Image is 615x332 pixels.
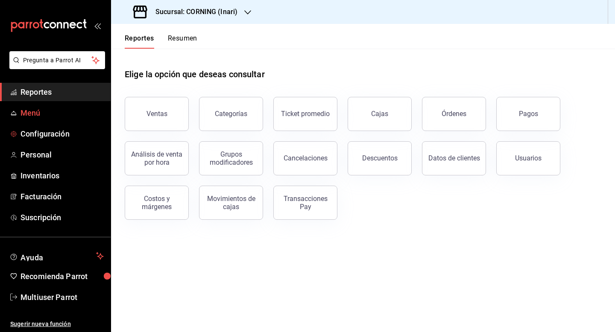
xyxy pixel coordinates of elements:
span: Personal [20,149,104,160]
span: Reportes [20,86,104,98]
span: Inventarios [20,170,104,181]
div: Transacciones Pay [279,195,332,211]
button: Movimientos de cajas [199,186,263,220]
div: Órdenes [442,110,466,118]
div: Grupos modificadores [205,150,258,166]
div: Ticket promedio [281,110,330,118]
button: Usuarios [496,141,560,175]
button: Pagos [496,97,560,131]
button: Costos y márgenes [125,186,189,220]
button: Ventas [125,97,189,131]
button: Resumen [168,34,197,49]
div: Pagos [519,110,538,118]
div: Datos de clientes [428,154,480,162]
button: Reportes [125,34,154,49]
a: Pregunta a Parrot AI [6,62,105,71]
div: Análisis de venta por hora [130,150,183,166]
span: Sugerir nueva función [10,320,104,329]
span: Configuración [20,128,104,140]
button: Órdenes [422,97,486,131]
span: Ayuda [20,251,93,261]
button: Pregunta a Parrot AI [9,51,105,69]
div: Usuarios [515,154,542,162]
button: Análisis de venta por hora [125,141,189,175]
span: Menú [20,107,104,119]
div: Cancelaciones [284,154,328,162]
span: Pregunta a Parrot AI [23,56,92,65]
button: Cajas [348,97,412,131]
div: Movimientos de cajas [205,195,258,211]
button: Transacciones Pay [273,186,337,220]
span: Recomienda Parrot [20,271,104,282]
span: Facturación [20,191,104,202]
div: Cajas [371,110,388,118]
div: Descuentos [362,154,398,162]
h3: Sucursal: CORNING (Inari) [149,7,237,17]
span: Multiuser Parrot [20,291,104,303]
span: Suscripción [20,212,104,223]
div: navigation tabs [125,34,197,49]
button: Cancelaciones [273,141,337,175]
button: Grupos modificadores [199,141,263,175]
div: Costos y márgenes [130,195,183,211]
button: open_drawer_menu [94,22,101,29]
div: Categorías [215,110,247,118]
button: Datos de clientes [422,141,486,175]
button: Descuentos [348,141,412,175]
button: Categorías [199,97,263,131]
h1: Elige la opción que deseas consultar [125,68,265,81]
div: Ventas [146,110,167,118]
button: Ticket promedio [273,97,337,131]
